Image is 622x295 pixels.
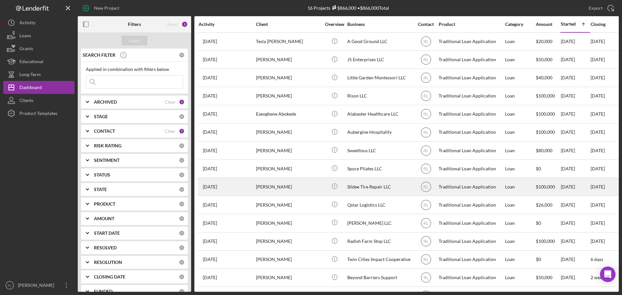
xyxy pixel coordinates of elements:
[94,143,121,148] b: RISK RATING
[3,279,75,292] button: RL[PERSON_NAME]
[439,22,503,27] div: Product
[83,52,115,58] b: SEARCH FILTER
[347,51,412,68] div: J5 Enterprises LLC
[3,107,75,120] a: Product Templates
[86,67,183,72] div: Applied in combination with filters below
[505,251,535,268] div: Loan
[203,93,217,98] time: 2025-07-25 14:16
[256,22,321,27] div: Client
[347,251,412,268] div: Twin Cities Impact Cooperative
[167,22,178,27] div: Reset
[423,40,429,44] text: RL
[330,5,356,11] div: $866,000
[347,269,412,286] div: Beyond Barriers Support
[3,42,75,55] a: Grants
[203,166,217,171] time: 2025-07-11 01:17
[536,184,555,189] span: $100,000
[94,245,117,250] b: RESOLVED
[347,142,412,159] div: Sweetlous LLC
[536,106,560,123] div: $100,000
[561,214,590,232] div: [DATE]
[203,275,217,280] time: 2025-08-18 23:36
[256,106,321,123] div: Eseoghene Abokede
[591,129,605,135] time: [DATE]
[199,22,255,27] div: Activity
[8,284,12,287] text: RL
[423,185,429,189] text: RL
[179,289,185,294] div: 0
[347,196,412,213] div: Qstar Logistics LLC
[3,81,75,94] button: Dashboard
[203,57,217,62] time: 2025-08-08 14:33
[203,75,217,80] time: 2025-09-04 20:14
[423,76,429,80] text: RL
[536,39,552,44] span: $20,000
[561,178,590,195] div: [DATE]
[256,233,321,250] div: [PERSON_NAME]
[203,221,217,226] time: 2025-07-23 00:01
[16,279,58,293] div: [PERSON_NAME]
[439,69,503,86] div: Traditional Loan Application
[94,99,117,105] b: ARCHIVED
[3,68,75,81] a: Long-Term
[3,55,75,68] a: Educational
[347,124,412,141] div: Aubergine Hospitality
[561,233,590,250] div: [DATE]
[423,94,429,98] text: RL
[561,106,590,123] div: [DATE]
[591,220,605,226] time: [DATE]
[179,201,185,207] div: 0
[94,289,112,294] b: FUNDED
[94,231,120,236] b: START DATE
[439,269,503,286] div: Traditional Loan Application
[3,29,75,42] a: Loans
[591,75,605,80] time: [DATE]
[78,2,126,15] button: New Project
[179,259,185,265] div: 0
[439,124,503,141] div: Traditional Loan Application
[3,16,75,29] button: Activity
[322,22,347,27] div: Overview
[256,160,321,177] div: [PERSON_NAME]
[591,166,605,171] time: [DATE]
[591,148,605,153] time: [DATE]
[347,178,412,195] div: Slidee Tire Repair LLC
[179,245,185,251] div: 0
[256,51,321,68] div: [PERSON_NAME]
[561,251,590,268] div: [DATE]
[561,269,590,286] div: [DATE]
[423,166,429,171] text: RL
[591,238,605,244] time: [DATE]
[561,160,590,177] div: [DATE]
[505,233,535,250] div: Loan
[505,124,535,141] div: Loan
[505,178,535,195] div: Loan
[591,256,603,262] time: 6 days
[423,276,429,280] text: RL
[19,29,31,44] div: Loans
[203,257,217,262] time: 2025-08-20 16:25
[439,178,503,195] div: Traditional Loan Application
[505,106,535,123] div: Loan
[561,51,590,68] div: [DATE]
[347,214,412,232] div: [PERSON_NAME] LLC
[505,214,535,232] div: Loan
[536,275,552,280] span: $50,000
[591,39,605,44] time: [DATE]
[505,69,535,86] div: Loan
[256,178,321,195] div: [PERSON_NAME]
[591,184,605,189] time: [DATE]
[203,39,217,44] time: 2025-07-09 19:24
[536,129,555,135] span: $100,000
[256,87,321,105] div: [PERSON_NAME]
[179,230,185,236] div: 0
[165,129,176,134] div: Clear
[94,274,125,279] b: CLOSING DATE
[347,106,412,123] div: Alabaster Healthcare LLC
[19,107,57,121] div: Product Templates
[423,203,429,207] text: RL
[128,22,141,27] b: Filters
[505,87,535,105] div: Loan
[203,130,217,135] time: 2025-07-07 17:34
[439,87,503,105] div: Traditional Loan Application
